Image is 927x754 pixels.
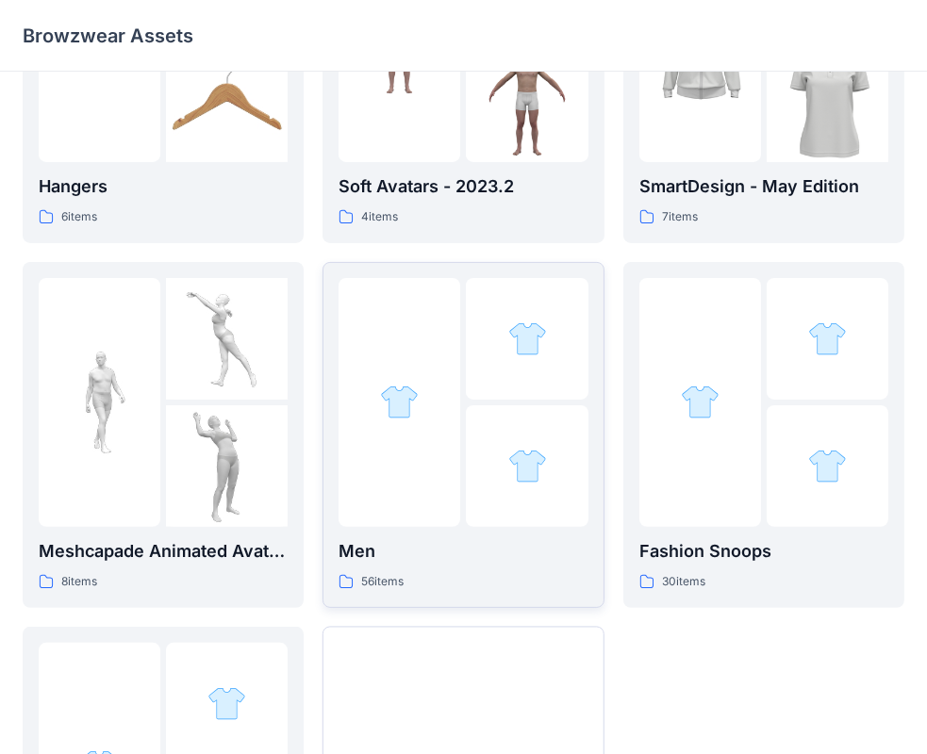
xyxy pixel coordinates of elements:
[39,341,160,463] img: folder 1
[39,538,288,565] p: Meshcapade Animated Avatars
[61,207,97,227] p: 6 items
[623,262,904,608] a: folder 1folder 2folder 3Fashion Snoops30items
[339,538,588,565] p: Men
[361,207,398,227] p: 4 items
[207,684,246,723] img: folder 2
[23,23,193,49] p: Browzwear Assets
[39,173,288,200] p: Hangers
[23,262,304,608] a: folder 1folder 2folder 3Meshcapade Animated Avatars8items
[339,173,588,200] p: Soft Avatars - 2023.2
[662,207,698,227] p: 7 items
[639,173,888,200] p: SmartDesign - May Edition
[166,41,288,162] img: folder 3
[166,278,288,400] img: folder 2
[323,262,604,608] a: folder 1folder 2folder 3Men56items
[808,447,847,485] img: folder 3
[639,538,888,565] p: Fashion Snoops
[466,41,588,162] img: folder 3
[808,320,847,358] img: folder 2
[767,10,888,193] img: folder 3
[61,572,97,592] p: 8 items
[662,572,705,592] p: 30 items
[380,383,419,421] img: folder 1
[508,447,547,485] img: folder 3
[681,383,720,421] img: folder 1
[361,572,404,592] p: 56 items
[166,405,288,527] img: folder 3
[508,320,547,358] img: folder 2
